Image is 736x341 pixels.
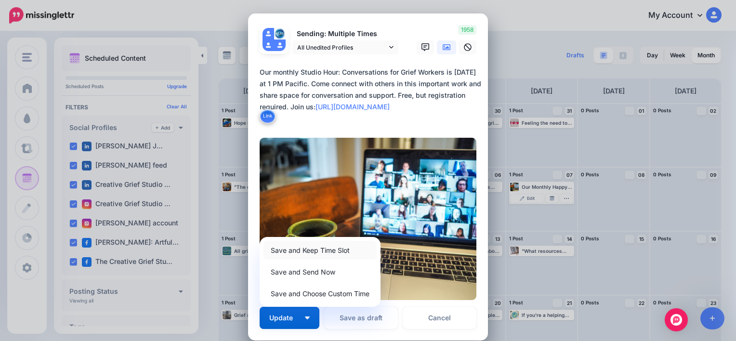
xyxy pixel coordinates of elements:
[263,241,377,260] a: Save and Keep Time Slot
[260,109,276,123] button: Link
[274,28,286,39] img: 11128372_1042116025817744_3846140341151772743_n-bsa116059.jpg
[665,308,688,331] div: Open Intercom Messenger
[263,262,377,281] a: Save and Send Now
[263,284,377,303] a: Save and Choose Custom Time
[260,237,381,307] div: Update
[324,307,398,329] button: Save as draft
[458,25,476,35] span: 1958
[263,39,274,51] img: user_default_image.png
[263,28,274,39] img: user_default_image.png
[305,316,310,319] img: arrow-down-white.png
[260,138,476,301] img: S6N4ARASISMCQC3ZSODQ5B38EBVN23LQ.jpg
[274,39,286,51] img: user_default_image.png
[403,307,476,329] a: Cancel
[260,307,319,329] button: Update
[297,42,387,52] span: All Unedited Profiles
[292,40,398,54] a: All Unedited Profiles
[292,28,398,39] p: Sending: Multiple Times
[269,315,300,321] span: Update
[260,66,481,113] div: Our monthly Studio Hour: Conversations for Grief Workers is [DATE] at 1 PM Pacific. Come connect ...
